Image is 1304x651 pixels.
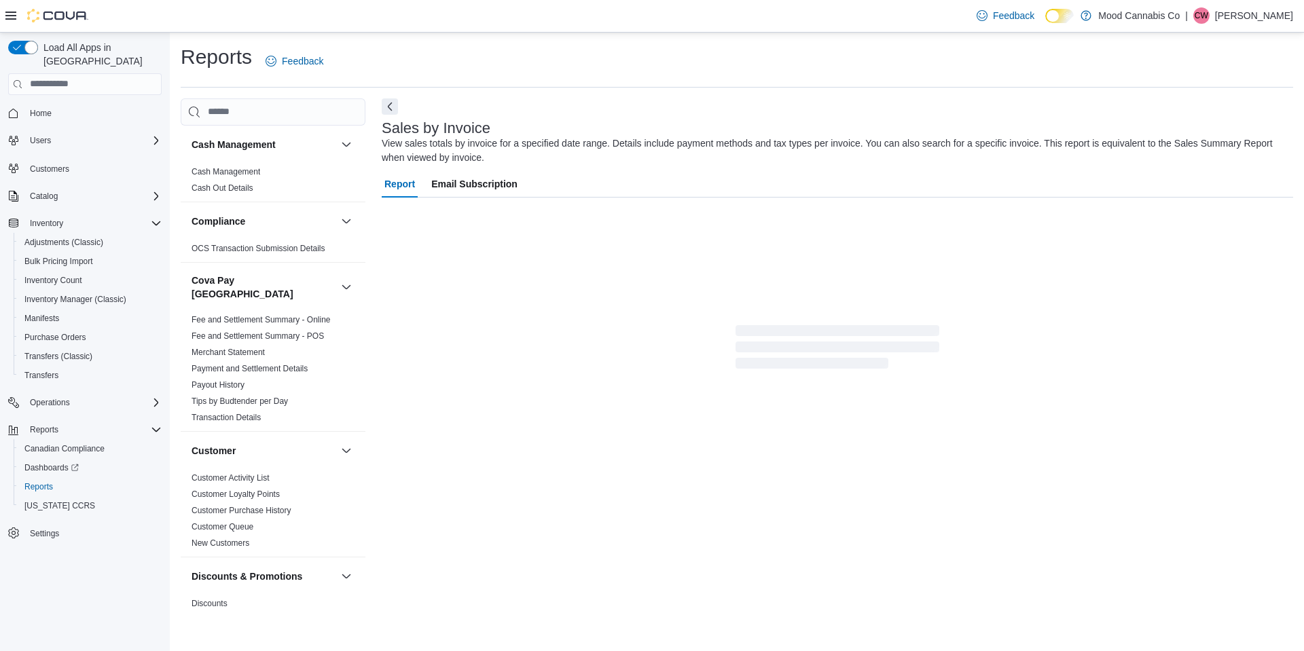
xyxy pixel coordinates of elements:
[24,105,162,122] span: Home
[338,443,355,459] button: Customer
[192,412,261,423] span: Transaction Details
[3,131,167,150] button: Users
[192,413,261,422] a: Transaction Details
[14,439,167,458] button: Canadian Compliance
[30,424,58,435] span: Reports
[24,422,162,438] span: Reports
[14,271,167,290] button: Inventory Count
[19,479,162,495] span: Reports
[260,48,329,75] a: Feedback
[192,183,253,193] span: Cash Out Details
[3,420,167,439] button: Reports
[192,522,253,532] a: Customer Queue
[27,9,88,22] img: Cova
[24,394,162,411] span: Operations
[14,366,167,385] button: Transfers
[338,136,355,153] button: Cash Management
[181,164,365,202] div: Cash Management
[24,462,79,473] span: Dashboards
[19,310,65,327] a: Manifests
[24,160,162,176] span: Customers
[24,105,57,122] a: Home
[1045,9,1074,23] input: Dark Mode
[192,505,291,516] span: Customer Purchase History
[192,348,265,357] a: Merchant Statement
[19,367,162,384] span: Transfers
[19,329,162,346] span: Purchase Orders
[30,218,63,229] span: Inventory
[382,98,398,115] button: Next
[1215,7,1293,24] p: [PERSON_NAME]
[30,135,51,146] span: Users
[19,234,162,250] span: Adjustments (Classic)
[24,422,64,438] button: Reports
[38,41,162,68] span: Load All Apps in [GEOGRAPHIC_DATA]
[19,291,162,308] span: Inventory Manager (Classic)
[30,164,69,174] span: Customers
[192,331,324,341] span: Fee and Settlement Summary - POS
[19,367,64,384] a: Transfers
[192,489,280,500] span: Customer Loyalty Points
[19,460,162,476] span: Dashboards
[24,215,162,231] span: Inventory
[24,443,105,454] span: Canadian Compliance
[181,470,365,557] div: Customer
[3,523,167,543] button: Settings
[24,481,53,492] span: Reports
[192,570,302,583] h3: Discounts & Promotions
[192,364,308,373] a: Payment and Settlement Details
[338,568,355,584] button: Discounts & Promotions
[3,393,167,412] button: Operations
[14,347,167,366] button: Transfers (Classic)
[192,538,249,548] span: New Customers
[192,244,325,253] a: OCS Transaction Submission Details
[282,54,323,68] span: Feedback
[14,309,167,328] button: Manifests
[181,595,365,650] div: Discounts & Promotions
[382,136,1286,165] div: View sales totals by invoice for a specified date range. Details include payment methods and tax ...
[19,441,110,457] a: Canadian Compliance
[14,328,167,347] button: Purchase Orders
[3,158,167,178] button: Customers
[338,279,355,295] button: Cova Pay [GEOGRAPHIC_DATA]
[3,103,167,123] button: Home
[192,243,325,254] span: OCS Transaction Submission Details
[192,444,336,458] button: Customer
[19,348,98,365] a: Transfers (Classic)
[24,188,162,204] span: Catalog
[24,256,93,267] span: Bulk Pricing Import
[24,237,103,248] span: Adjustments (Classic)
[24,525,65,542] a: Settings
[736,328,939,371] span: Loading
[192,167,260,176] a: Cash Management
[192,570,336,583] button: Discounts & Promotions
[971,2,1040,29] a: Feedback
[181,43,252,71] h1: Reports
[24,500,95,511] span: [US_STATE] CCRS
[19,498,162,514] span: Washington CCRS
[181,240,365,262] div: Compliance
[14,458,167,477] a: Dashboards
[19,291,132,308] a: Inventory Manager (Classic)
[192,314,331,325] span: Fee and Settlement Summary - Online
[192,183,253,193] a: Cash Out Details
[24,332,86,343] span: Purchase Orders
[192,215,245,228] h3: Compliance
[192,274,336,301] button: Cova Pay [GEOGRAPHIC_DATA]
[192,380,244,390] a: Payout History
[19,272,88,289] a: Inventory Count
[192,472,270,483] span: Customer Activity List
[30,528,59,539] span: Settings
[19,310,162,327] span: Manifests
[30,397,70,408] span: Operations
[192,444,236,458] h3: Customer
[192,599,228,608] a: Discounts
[192,215,336,228] button: Compliance
[192,598,228,609] span: Discounts
[1193,7,1210,24] div: Cory Waldron
[14,233,167,252] button: Adjustments (Classic)
[338,213,355,229] button: Compliance
[181,312,365,431] div: Cova Pay [GEOGRAPHIC_DATA]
